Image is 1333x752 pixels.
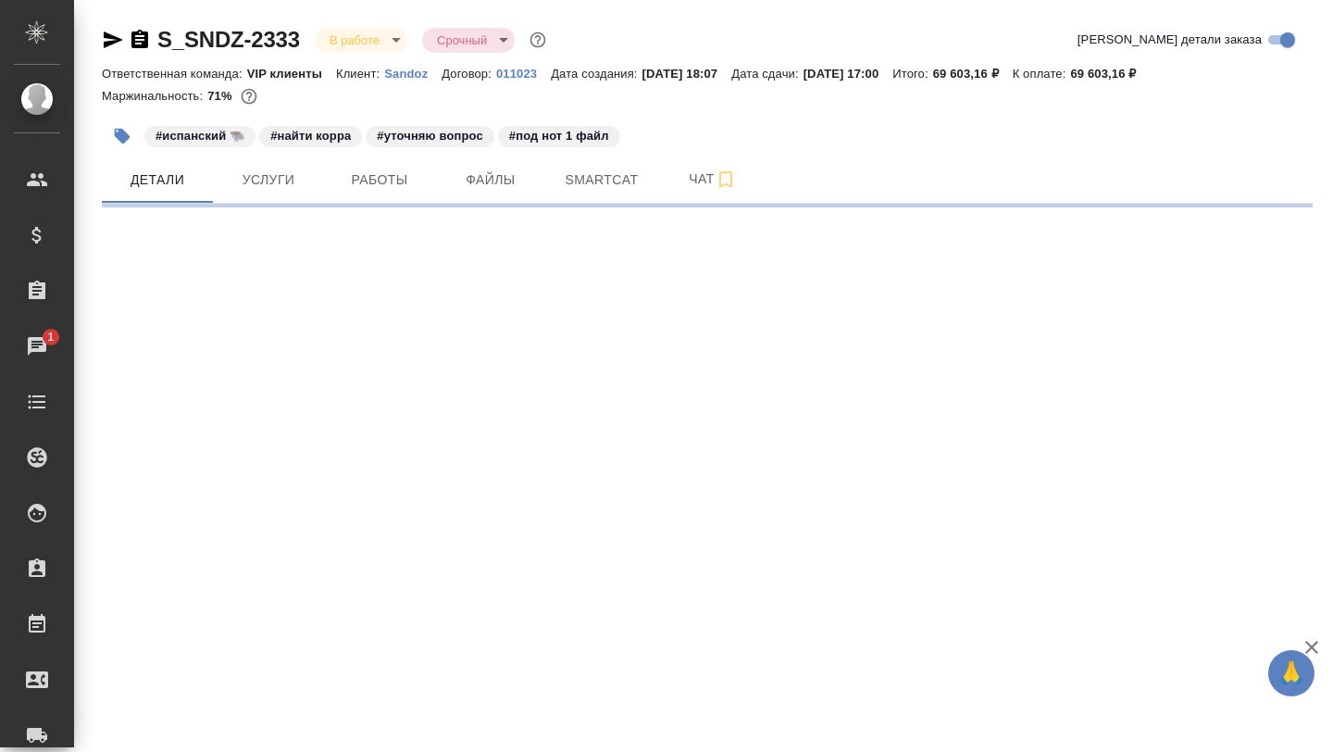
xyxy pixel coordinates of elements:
button: Скопировать ссылку для ЯМессенджера [102,29,124,51]
span: Работы [335,169,424,192]
span: Smartcat [557,169,646,192]
p: 011023 [496,67,551,81]
div: В работе [315,28,407,53]
p: [DATE] 18:07 [642,67,732,81]
p: Дата создания: [551,67,642,81]
p: Sandoz [384,67,442,81]
svg: Подписаться [715,169,737,191]
p: 71% [207,89,236,103]
button: 🙏 [1268,650,1314,696]
p: Договор: [442,67,496,81]
span: Файлы [446,169,535,192]
span: уточняю вопрос [364,127,496,143]
a: Sandoz [384,65,442,81]
p: Клиент: [336,67,384,81]
p: Дата сдачи: [731,67,803,81]
p: [DATE] 17:00 [804,67,893,81]
a: 011023 [496,65,551,81]
p: Итого: [892,67,932,81]
button: В работе [324,32,385,48]
span: испанский 🐃 [143,127,257,143]
span: 1 [36,328,65,346]
button: Доп статусы указывают на важность/срочность заказа [526,28,550,52]
p: #найти корра [270,127,351,145]
div: В работе [422,28,515,53]
p: К оплате: [1013,67,1071,81]
a: S_SNDZ-2333 [157,27,300,52]
button: Срочный [431,32,492,48]
p: #под нот 1 файл [509,127,609,145]
p: Ответственная команда: [102,67,247,81]
p: 69 603,16 ₽ [1070,67,1150,81]
button: Скопировать ссылку [129,29,151,51]
p: VIP клиенты [247,67,336,81]
p: #испанский 🐃 [156,127,244,145]
p: 69 603,16 ₽ [933,67,1013,81]
p: #уточняю вопрос [377,127,483,145]
button: Добавить тэг [102,116,143,157]
button: 16619.38 RUB; [237,84,261,108]
span: под нот 1 файл [496,127,622,143]
p: Маржинальность: [102,89,207,103]
span: 🙏 [1276,654,1307,693]
a: 1 [5,323,69,370]
span: Детали [113,169,202,192]
span: Услуги [224,169,313,192]
span: [PERSON_NAME] детали заказа [1078,31,1262,49]
span: Чат [668,168,757,191]
span: найти корра [257,127,364,143]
